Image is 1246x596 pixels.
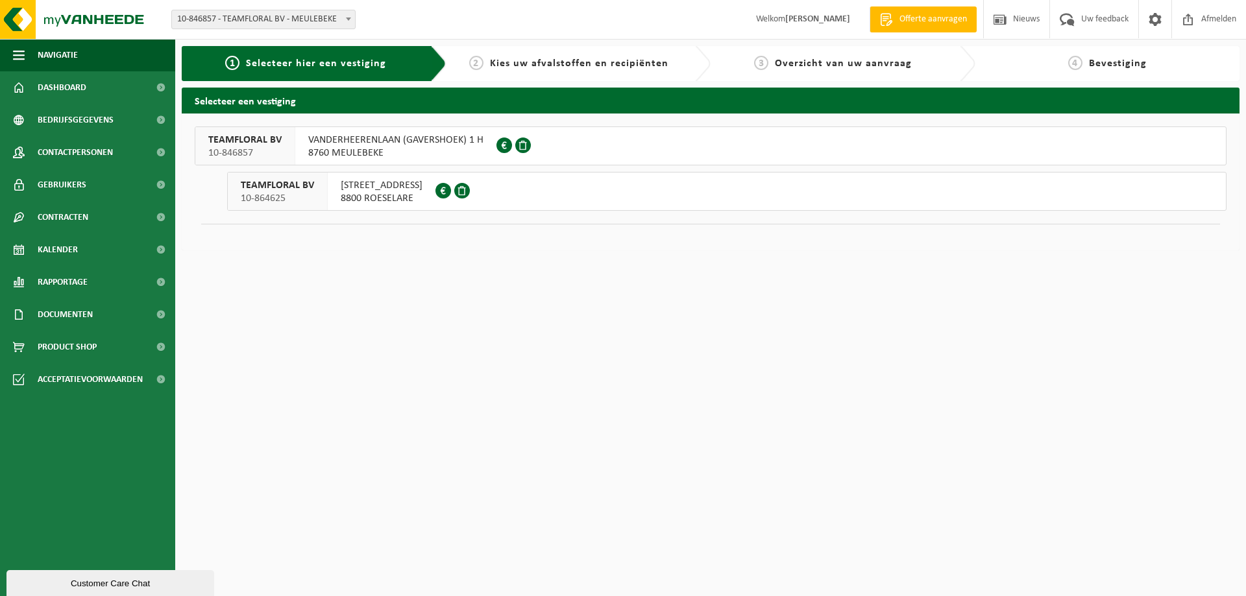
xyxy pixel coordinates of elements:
span: 8760 MEULEBEKE [308,147,483,160]
span: 10-846857 [208,147,282,160]
span: Kies uw afvalstoffen en recipiënten [490,58,668,69]
button: TEAMFLORAL BV 10-864625 [STREET_ADDRESS]8800 ROESELARE [227,172,1227,211]
span: 10-846857 - TEAMFLORAL BV - MEULEBEKE [171,10,356,29]
span: 4 [1068,56,1082,70]
span: Rapportage [38,266,88,298]
span: Kalender [38,233,78,266]
span: Bevestiging [1089,58,1147,69]
span: TEAMFLORAL BV [208,134,282,147]
strong: [PERSON_NAME] [785,14,850,24]
span: Acceptatievoorwaarden [38,363,143,396]
span: 2 [469,56,483,70]
span: [STREET_ADDRESS] [341,179,422,192]
span: Contactpersonen [38,136,113,169]
span: TEAMFLORAL BV [241,179,314,192]
span: VANDERHEERENLAAN (GAVERSHOEK) 1 H [308,134,483,147]
iframe: chat widget [6,567,217,596]
span: Gebruikers [38,169,86,201]
span: 3 [754,56,768,70]
span: Overzicht van uw aanvraag [775,58,912,69]
span: Bedrijfsgegevens [38,104,114,136]
span: 10-846857 - TEAMFLORAL BV - MEULEBEKE [172,10,355,29]
span: Offerte aanvragen [896,13,970,26]
h2: Selecteer een vestiging [182,88,1240,113]
span: Product Shop [38,331,97,363]
button: TEAMFLORAL BV 10-846857 VANDERHEERENLAAN (GAVERSHOEK) 1 H8760 MEULEBEKE [195,126,1227,165]
span: 1 [225,56,239,70]
span: Dashboard [38,71,86,104]
span: Documenten [38,298,93,331]
span: 8800 ROESELARE [341,192,422,205]
a: Offerte aanvragen [870,6,977,32]
span: Navigatie [38,39,78,71]
span: Contracten [38,201,88,233]
span: Selecteer hier een vestiging [246,58,386,69]
span: 10-864625 [241,192,314,205]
